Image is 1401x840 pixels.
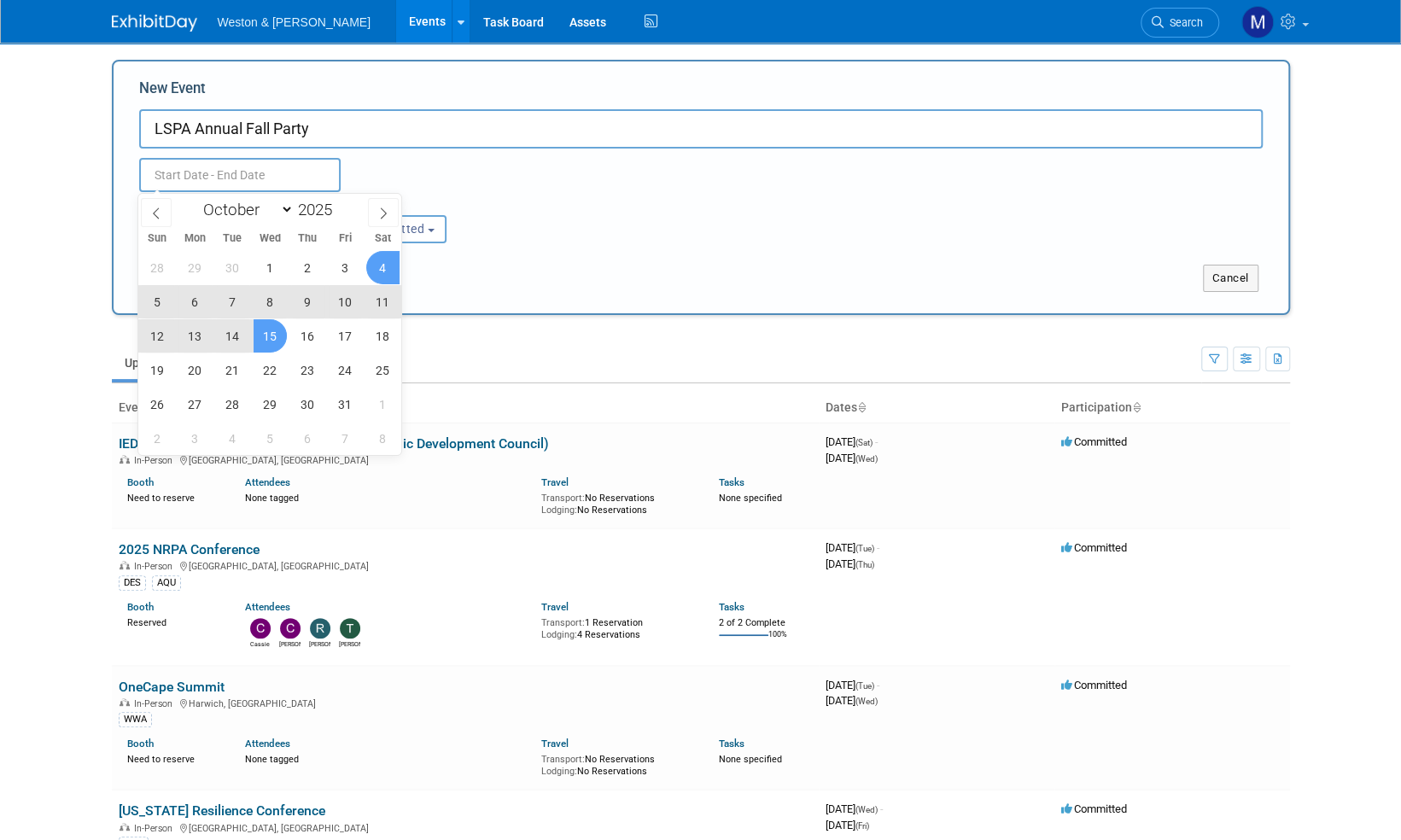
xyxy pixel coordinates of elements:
[139,158,341,192] input: Start Date - End Date
[719,493,782,504] span: None specified
[855,681,874,691] span: (Tue)
[245,738,290,750] a: Attendees
[178,422,212,455] span: November 3, 2025
[176,233,213,244] span: Mon
[280,618,301,639] img: Cheri Ruane
[541,493,585,504] span: Transport:
[309,639,330,649] div: rachel cotter
[291,285,324,318] span: October 9, 2025
[366,319,400,353] span: October 18, 2025
[141,388,174,421] span: October 26, 2025
[120,561,130,569] img: In-Person Event
[855,805,878,814] span: (Wed)
[254,319,287,353] span: October 15, 2025
[178,388,212,421] span: October 27, 2025
[326,233,364,244] span: Fri
[366,251,400,284] span: October 4, 2025
[855,544,874,553] span: (Tue)
[245,750,528,766] div: None tagged
[141,353,174,387] span: October 19, 2025
[1061,435,1127,448] span: Committed
[857,400,866,414] a: Sort by Start Date
[340,618,360,639] img: Timothy Sheehan
[875,435,878,448] span: -
[541,766,577,777] span: Lodging:
[826,679,879,691] span: [DATE]
[541,601,569,613] a: Travel
[127,489,220,505] div: Need to reserve
[877,541,879,554] span: -
[877,679,879,691] span: -
[1061,541,1127,554] span: Committed
[120,698,130,707] img: In-Person Event
[213,233,251,244] span: Tue
[134,455,178,466] span: In-Person
[366,285,400,318] span: October 11, 2025
[254,388,287,421] span: October 29, 2025
[826,557,874,570] span: [DATE]
[289,233,326,244] span: Thu
[178,319,212,353] span: October 13, 2025
[141,251,174,284] span: September 28, 2025
[139,192,305,214] div: Attendance / Format:
[855,438,873,447] span: (Sat)
[141,285,174,318] span: October 5, 2025
[1241,6,1274,38] img: Mary Ann Trujillo
[119,575,146,591] div: DES
[541,617,585,628] span: Transport:
[152,575,181,591] div: AQU
[855,821,869,831] span: (Fri)
[826,452,878,464] span: [DATE]
[1164,16,1203,29] span: Search
[855,454,878,464] span: (Wed)
[329,319,362,353] span: October 17, 2025
[216,251,249,284] span: September 30, 2025
[719,754,782,765] span: None specified
[541,476,569,488] a: Travel
[366,353,400,387] span: October 25, 2025
[541,489,693,516] div: No Reservations No Reservations
[826,694,878,707] span: [DATE]
[178,353,212,387] span: October 20, 2025
[329,251,362,284] span: October 3, 2025
[141,422,174,455] span: November 2, 2025
[329,285,362,318] span: October 10, 2025
[826,435,878,448] span: [DATE]
[719,601,744,613] a: Tasks
[291,353,324,387] span: October 23, 2025
[139,79,206,105] label: New Event
[329,388,362,421] span: October 31, 2025
[245,476,290,488] a: Attendees
[216,388,249,421] span: October 28, 2025
[216,422,249,455] span: November 4, 2025
[366,388,400,421] span: November 1, 2025
[112,15,197,32] img: ExhibitDay
[719,617,812,629] div: 2 of 2 Complete
[138,233,176,244] span: Sun
[1141,8,1219,38] a: Search
[826,802,883,815] span: [DATE]
[134,698,178,709] span: In-Person
[119,696,812,709] div: Harwich, [GEOGRAPHIC_DATA]
[855,560,874,569] span: (Thu)
[196,199,294,220] select: Month
[119,820,812,834] div: [GEOGRAPHIC_DATA], [GEOGRAPHIC_DATA]
[127,476,154,488] a: Booth
[291,388,324,421] span: October 30, 2025
[127,750,220,766] div: Need to reserve
[119,452,812,466] div: [GEOGRAPHIC_DATA], [GEOGRAPHIC_DATA]
[291,251,324,284] span: October 2, 2025
[1203,265,1258,292] button: Cancel
[245,601,290,613] a: Attendees
[216,353,249,387] span: October 21, 2025
[119,558,812,572] div: [GEOGRAPHIC_DATA], [GEOGRAPHIC_DATA]
[1061,679,1127,691] span: Committed
[120,823,130,831] img: In-Person Event
[291,319,324,353] span: October 16, 2025
[139,109,1263,149] input: Name of Trade Show / Conference
[216,319,249,353] span: October 14, 2025
[329,422,362,455] span: November 7, 2025
[330,192,496,214] div: Participation:
[291,422,324,455] span: November 6, 2025
[254,285,287,318] span: October 8, 2025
